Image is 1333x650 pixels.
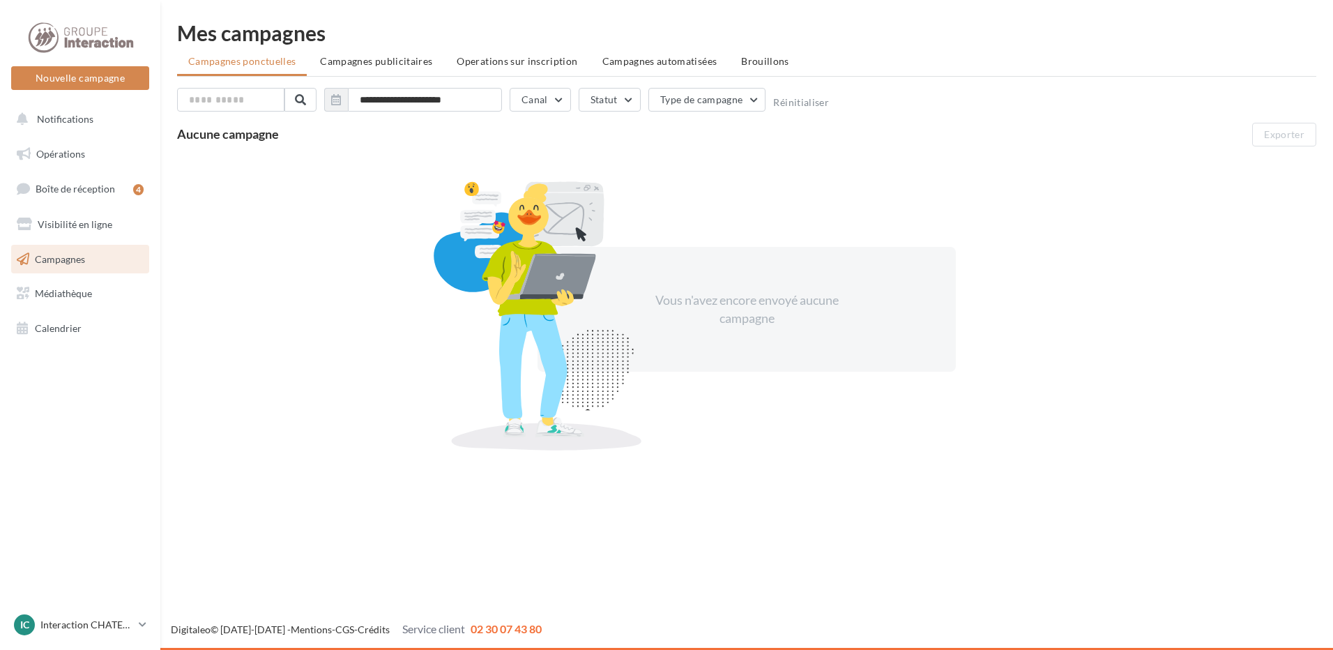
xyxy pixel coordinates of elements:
a: Opérations [8,139,152,169]
span: Campagnes publicitaires [320,55,432,67]
a: Crédits [358,623,390,635]
span: Médiathèque [35,287,92,299]
a: CGS [335,623,354,635]
p: Interaction CHATEAUBRIANT [40,618,133,632]
div: 4 [133,184,144,195]
button: Réinitialiser [773,97,829,108]
a: Médiathèque [8,279,152,308]
span: Boîte de réception [36,183,115,195]
span: Aucune campagne [177,126,279,142]
span: IC [20,618,29,632]
a: IC Interaction CHATEAUBRIANT [11,612,149,638]
span: Operations sur inscription [457,55,577,67]
span: Service client [402,622,465,635]
button: Type de campagne [648,88,766,112]
span: © [DATE]-[DATE] - - - [171,623,542,635]
span: Calendrier [35,322,82,334]
span: Opérations [36,148,85,160]
span: 02 30 07 43 80 [471,622,542,635]
a: Calendrier [8,314,152,343]
button: Notifications [8,105,146,134]
span: Visibilité en ligne [38,218,112,230]
a: Mentions [291,623,332,635]
button: Canal [510,88,571,112]
a: Visibilité en ligne [8,210,152,239]
a: Campagnes [8,245,152,274]
div: Mes campagnes [177,22,1316,43]
button: Exporter [1252,123,1316,146]
button: Nouvelle campagne [11,66,149,90]
a: Digitaleo [171,623,211,635]
span: Notifications [37,113,93,125]
div: Vous n'avez encore envoyé aucune campagne [627,292,867,327]
span: Campagnes [35,252,85,264]
span: Brouillons [741,55,789,67]
button: Statut [579,88,641,112]
span: Campagnes automatisées [602,55,717,67]
a: Boîte de réception4 [8,174,152,204]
